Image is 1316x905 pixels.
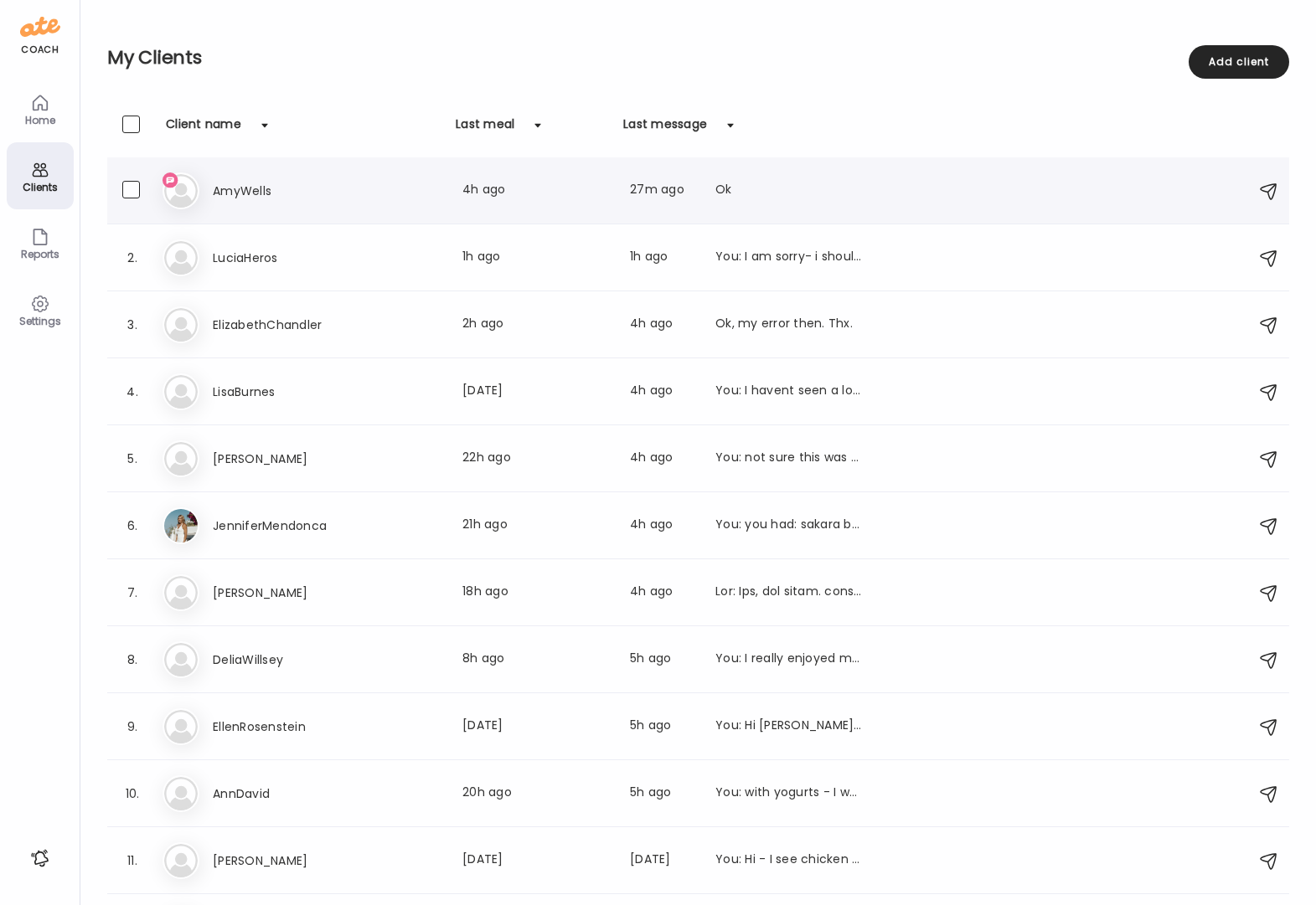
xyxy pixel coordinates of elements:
[122,516,142,536] div: 6.
[107,45,1289,70] h2: My Clients
[213,248,360,268] h3: LuciaHeros
[715,583,863,603] div: Lor: Ips, dol sitam. conse adi elit seddoeiu te Incidi-utlab etdoloremagn (ALI) eni. Ad minimven ...
[213,315,360,335] h3: ElizabethChandler
[213,516,360,536] h3: JenniferMendonca
[462,516,610,536] div: 21h ago
[122,784,142,804] div: 10.
[715,248,863,268] div: You: I am sorry- i should have asked - how is your friends husband feeling? [MEDICAL_DATA] is sti...
[213,851,360,871] h3: [PERSON_NAME]
[462,650,610,670] div: 8h ago
[630,248,695,268] div: 1h ago
[213,717,360,737] h3: EllenRosenstein
[630,851,695,871] div: [DATE]
[462,248,610,268] div: 1h ago
[10,316,70,327] div: Settings
[213,650,360,670] h3: DeliaWillsey
[462,851,610,871] div: [DATE]
[462,449,610,469] div: 22h ago
[630,315,695,335] div: 4h ago
[715,851,863,871] div: You: Hi - I see chicken broth and i just want to make sure this is for the nutrition and not that...
[122,382,142,402] div: 4.
[630,181,695,201] div: 27m ago
[213,784,360,804] h3: AnnDavid
[166,116,241,142] div: Client name
[213,583,360,603] h3: [PERSON_NAME]
[462,315,610,335] div: 2h ago
[456,116,514,142] div: Last meal
[122,583,142,603] div: 7.
[213,449,360,469] h3: [PERSON_NAME]
[213,382,360,402] h3: LisaBurnes
[715,449,863,469] div: You: not sure this was enough protein? how much sauce did you have? also - di you have a salad wi...
[21,43,59,57] div: coach
[462,181,610,201] div: 4h ago
[715,315,863,335] div: Ok, my error then. Thx.
[213,181,360,201] h3: AmyWells
[462,382,610,402] div: [DATE]
[122,851,142,871] div: 11.
[630,784,695,804] div: 5h ago
[122,315,142,335] div: 3.
[10,249,70,260] div: Reports
[630,516,695,536] div: 4h ago
[20,13,60,40] img: ate
[1189,45,1289,79] div: Add client
[122,717,142,737] div: 9.
[715,516,863,536] div: You: you had: sakara bar brazil nuts chocolcate - what was the % of dark apple cashe butter -
[462,717,610,737] div: [DATE]
[630,449,695,469] div: 4h ago
[462,784,610,804] div: 20h ago
[623,116,707,142] div: Last message
[462,583,610,603] div: 18h ago
[630,583,695,603] div: 4h ago
[122,248,142,268] div: 2.
[122,650,142,670] div: 8.
[630,650,695,670] div: 5h ago
[715,650,863,670] div: You: I really enjoyed meeting you in person too! I am going to dig into the Whoop questions we ta...
[10,182,70,193] div: Clients
[630,717,695,737] div: 5h ago
[715,784,863,804] div: You: with yogurts - I would prefer you have unsweetened and add berries - this has ALOT of sugar ...
[715,717,863,737] div: You: Hi [PERSON_NAME] - just checking in to see how you are doing? I know you werent on the call ...
[715,382,863,402] div: You: I havent seen a log in recently - which you usually are pretty good about
[10,115,70,126] div: Home
[715,181,863,201] div: Ok
[122,449,142,469] div: 5.
[630,382,695,402] div: 4h ago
